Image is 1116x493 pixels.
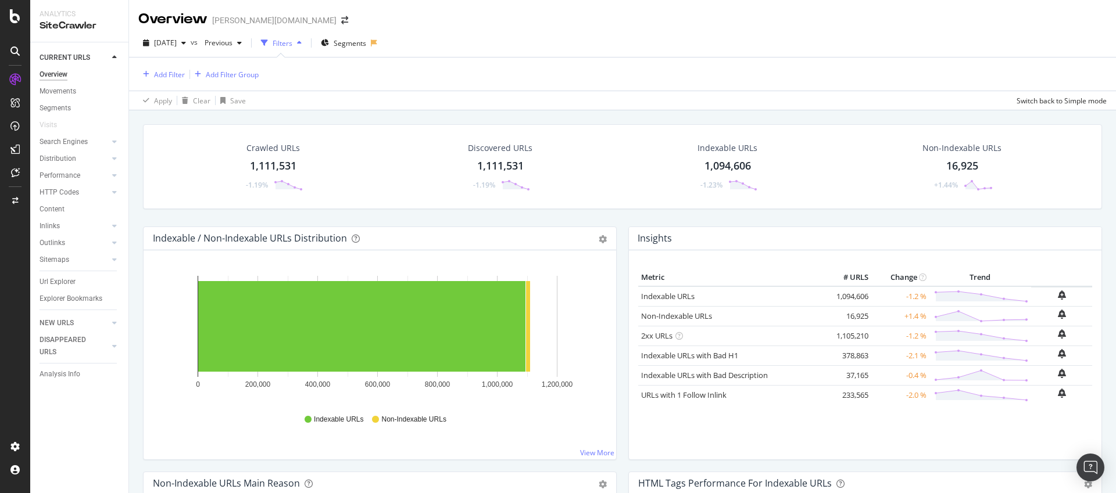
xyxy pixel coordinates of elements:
[40,85,76,98] div: Movements
[40,220,60,232] div: Inlinks
[1058,388,1066,398] div: bell-plus
[40,237,65,249] div: Outlinks
[638,269,825,286] th: Metric
[138,9,208,29] div: Overview
[871,365,929,385] td: -0.4 %
[542,380,573,388] text: 1,200,000
[40,203,120,215] a: Content
[138,67,185,81] button: Add Filter
[40,334,98,358] div: DISAPPEARED URLS
[40,220,109,232] a: Inlinks
[40,119,69,131] a: Visits
[40,276,120,288] a: Url Explorer
[825,286,871,307] td: 1,094,606
[153,232,347,244] div: Indexable / Non-Indexable URLs Distribution
[246,180,268,190] div: -1.19%
[929,269,1031,286] th: Trend
[1058,290,1066,300] div: bell-plus
[468,142,532,154] div: Discovered URLs
[314,415,363,424] span: Indexable URLs
[641,350,738,361] a: Indexable URLs with Bad H1
[250,159,296,174] div: 1,111,531
[482,380,513,388] text: 1,000,000
[697,142,757,154] div: Indexable URLs
[40,317,109,329] a: NEW URLS
[154,96,172,106] div: Apply
[40,19,119,33] div: SiteCrawler
[40,119,57,131] div: Visits
[638,231,672,246] h4: Insights
[40,293,102,305] div: Explorer Bookmarks
[365,380,391,388] text: 600,000
[1058,310,1066,319] div: bell-plus
[641,330,673,341] a: 2xx URLs
[425,380,450,388] text: 800,000
[1058,369,1066,378] div: bell-plus
[316,34,371,52] button: Segments
[200,34,246,52] button: Previous
[40,52,90,64] div: CURRENT URLS
[40,276,76,288] div: Url Explorer
[922,142,1001,154] div: Non-Indexable URLs
[638,477,832,489] div: HTML Tags Performance for Indexable URLs
[641,291,695,301] a: Indexable URLs
[871,306,929,326] td: +1.4 %
[1058,349,1066,358] div: bell-plus
[871,269,929,286] th: Change
[641,390,727,400] a: URLs with 1 Follow Inlink
[40,203,65,215] div: Content
[40,186,109,199] a: HTTP Codes
[1076,454,1104,481] div: Open Intercom Messenger
[256,34,306,52] button: Filters
[138,91,172,110] button: Apply
[704,159,751,174] div: 1,094,606
[193,96,210,106] div: Clear
[700,180,722,190] div: -1.23%
[40,170,109,182] a: Performance
[40,9,119,19] div: Analytics
[200,38,233,48] span: Previous
[1012,91,1107,110] button: Switch back to Simple mode
[1017,96,1107,106] div: Switch back to Simple mode
[216,91,246,110] button: Save
[40,85,120,98] a: Movements
[40,254,69,266] div: Sitemaps
[871,286,929,307] td: -1.2 %
[1084,480,1092,488] div: gear
[245,380,271,388] text: 200,000
[154,70,185,80] div: Add Filter
[871,346,929,365] td: -2.1 %
[40,317,74,329] div: NEW URLS
[40,254,109,266] a: Sitemaps
[825,306,871,326] td: 16,925
[641,311,712,321] a: Non-Indexable URLs
[40,237,109,249] a: Outlinks
[641,370,768,380] a: Indexable URLs with Bad Description
[871,326,929,346] td: -1.2 %
[230,96,246,106] div: Save
[190,67,259,81] button: Add Filter Group
[40,153,109,165] a: Distribution
[40,52,109,64] a: CURRENT URLS
[177,91,210,110] button: Clear
[580,448,614,458] a: View More
[381,415,446,424] span: Non-Indexable URLs
[40,102,71,114] div: Segments
[473,180,495,190] div: -1.19%
[825,269,871,286] th: # URLS
[946,159,978,174] div: 16,925
[40,136,88,148] div: Search Engines
[825,346,871,365] td: 378,863
[599,480,607,488] div: gear
[40,186,79,199] div: HTTP Codes
[153,269,603,404] svg: A chart.
[206,70,259,80] div: Add Filter Group
[477,159,524,174] div: 1,111,531
[40,368,80,380] div: Analysis Info
[305,380,331,388] text: 400,000
[40,368,120,380] a: Analysis Info
[40,334,109,358] a: DISAPPEARED URLS
[40,153,76,165] div: Distribution
[273,38,292,48] div: Filters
